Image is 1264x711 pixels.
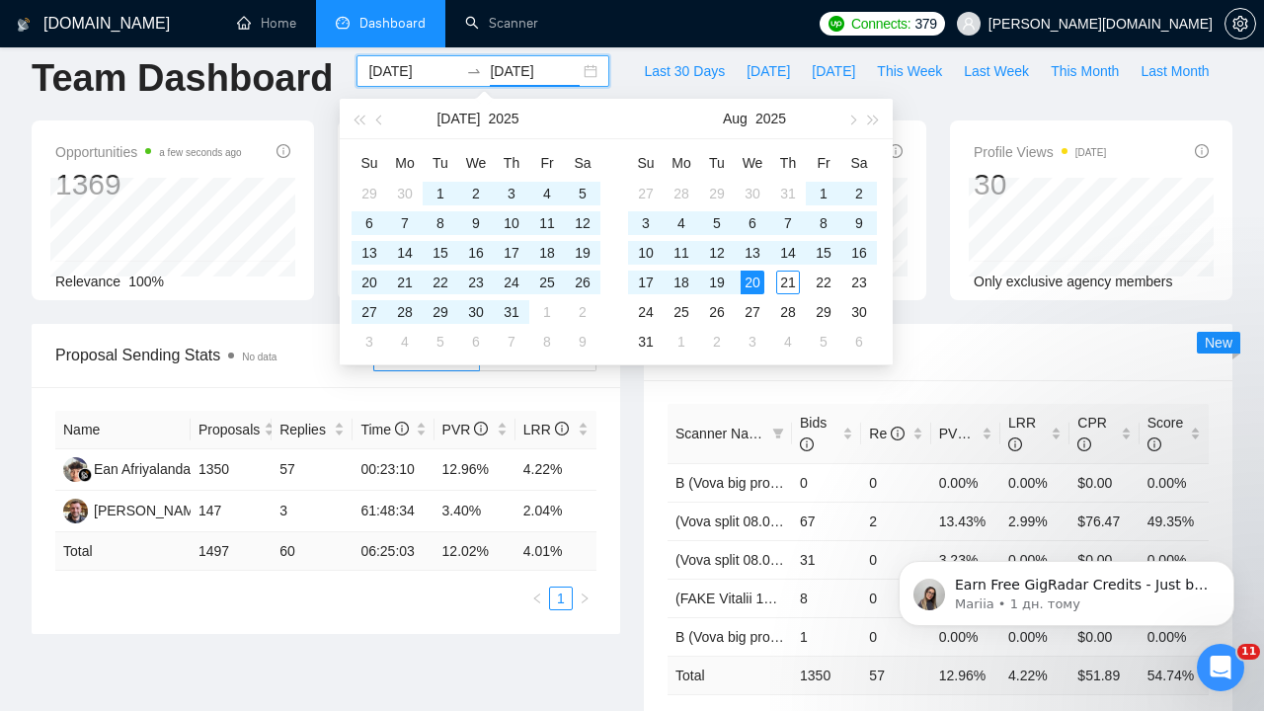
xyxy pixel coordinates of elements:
td: 2025-08-01 [529,297,565,327]
div: 30 [741,182,764,205]
td: 2025-08-24 [628,297,664,327]
td: 2025-07-30 [735,179,770,208]
div: 30 [393,182,417,205]
div: 25 [535,271,559,294]
td: 2025-08-20 [735,268,770,297]
div: 28 [670,182,693,205]
span: info-circle [1147,437,1161,451]
td: 2025-07-27 [352,297,387,327]
td: 2.04% [515,491,596,532]
td: 2025-08-11 [664,238,699,268]
span: info-circle [555,422,569,435]
th: Proposals [191,411,272,449]
th: Su [628,147,664,179]
div: 30 [974,166,1106,203]
div: 26 [571,271,594,294]
div: 7 [776,211,800,235]
th: Th [770,147,806,179]
iframe: Intercom live chat [1197,644,1244,691]
div: 30 [847,300,871,324]
span: Connects: [851,13,910,35]
div: 2 [464,182,488,205]
th: Mo [387,147,423,179]
div: 6 [741,211,764,235]
td: 2025-08-05 [423,327,458,356]
div: 1 [670,330,693,354]
td: 2025-09-04 [770,327,806,356]
td: 2025-08-14 [770,238,806,268]
span: info-circle [889,144,903,158]
div: 1 [429,182,452,205]
td: 2025-07-24 [494,268,529,297]
span: LRR [1008,415,1036,452]
th: Th [494,147,529,179]
td: 2025-07-08 [423,208,458,238]
td: 2025-07-25 [529,268,565,297]
div: 29 [812,300,835,324]
div: 5 [429,330,452,354]
img: logo [17,9,31,40]
td: $0.00 [1069,463,1139,502]
button: Aug [723,99,748,138]
button: Last Week [953,55,1040,87]
td: 2025-08-07 [494,327,529,356]
div: 8 [812,211,835,235]
th: Sa [565,147,600,179]
th: Su [352,147,387,179]
td: 2025-09-02 [699,327,735,356]
td: 2025-07-29 [423,297,458,327]
span: info-circle [971,427,985,440]
div: 20 [741,271,764,294]
div: 10 [500,211,523,235]
td: 2025-07-22 [423,268,458,297]
td: 2025-07-21 [387,268,423,297]
div: 26 [705,300,729,324]
h1: Team Dashboard [32,55,333,102]
div: 25 [670,300,693,324]
div: 6 [357,211,381,235]
div: 4 [776,330,800,354]
div: 5 [705,211,729,235]
td: 0.00% [931,463,1000,502]
time: [DATE] [1075,147,1106,158]
span: swap-right [466,63,482,79]
div: 5 [812,330,835,354]
div: 23 [464,271,488,294]
span: info-circle [395,422,409,435]
td: 2025-09-03 [735,327,770,356]
td: 2025-08-29 [806,297,841,327]
td: 2025-07-18 [529,238,565,268]
td: 67 [792,502,861,540]
span: left [531,592,543,604]
div: 31 [634,330,658,354]
th: Fr [529,147,565,179]
div: 15 [429,241,452,265]
td: 2025-08-30 [841,297,877,327]
div: 28 [776,300,800,324]
div: 9 [464,211,488,235]
time: a few seconds ago [159,147,241,158]
td: 0.00% [1000,463,1069,502]
div: 14 [393,241,417,265]
span: Profile Views [974,140,1106,164]
td: 2025-07-04 [529,179,565,208]
td: 2025-08-02 [841,179,877,208]
span: filter [768,419,788,448]
span: Only exclusive agency members [974,274,1173,289]
td: 2025-08-12 [699,238,735,268]
td: 2025-07-30 [458,297,494,327]
div: 2 [571,300,594,324]
img: upwork-logo.png [829,16,844,32]
td: 2025-08-03 [352,327,387,356]
span: Bids [800,415,827,452]
td: 2 [861,502,930,540]
div: 19 [705,271,729,294]
div: 31 [776,182,800,205]
div: 28 [393,300,417,324]
td: 2025-08-08 [806,208,841,238]
div: 18 [670,271,693,294]
span: CPR [1077,415,1107,452]
span: This Week [877,60,942,82]
div: 5 [571,182,594,205]
td: 2025-09-06 [841,327,877,356]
